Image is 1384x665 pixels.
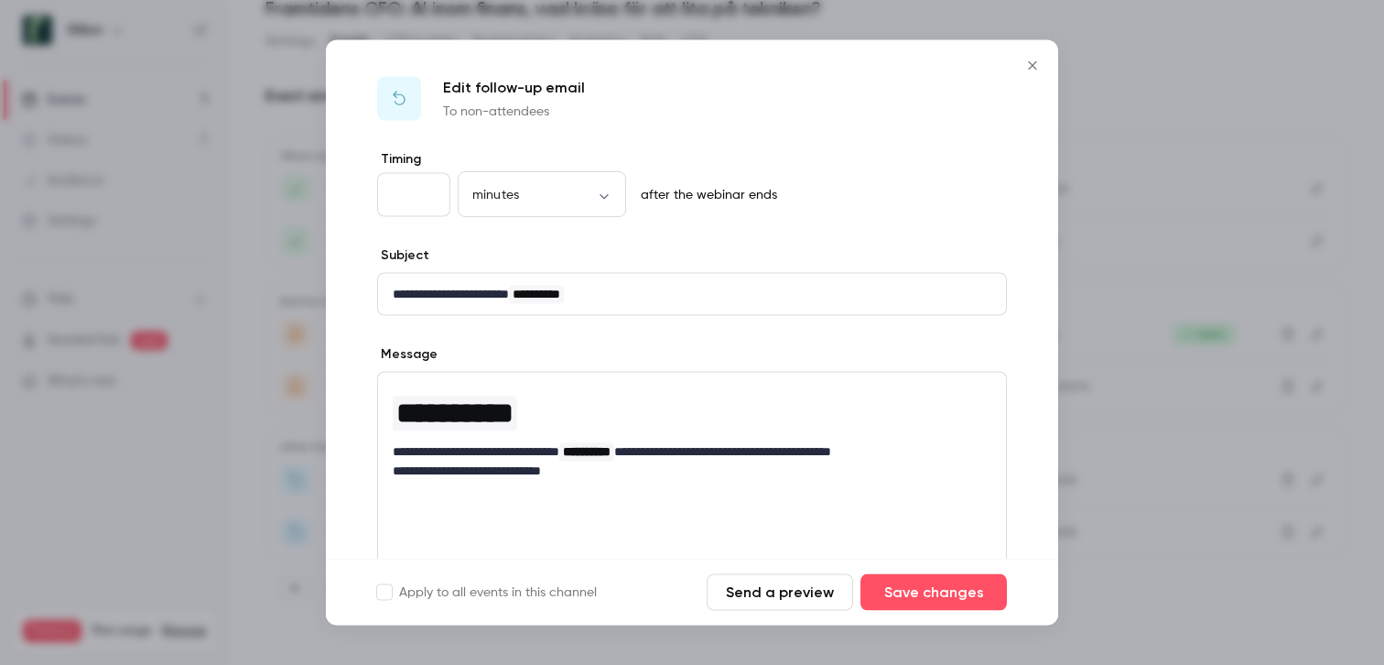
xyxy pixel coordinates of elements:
[860,574,1007,611] button: Save changes
[377,345,438,364] label: Message
[707,574,853,611] button: Send a preview
[377,583,597,602] label: Apply to all events in this channel
[443,103,585,121] p: To non-attendees
[378,274,1006,315] div: editor
[443,77,585,99] p: Edit follow-up email
[377,246,429,265] label: Subject
[633,186,777,204] p: after the webinar ends
[377,150,1007,169] label: Timing
[1014,48,1051,84] button: Close
[378,373,1006,492] div: editor
[458,185,626,203] div: minutes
